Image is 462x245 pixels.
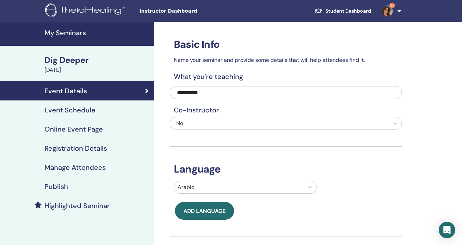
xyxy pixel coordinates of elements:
[44,125,103,133] h4: Online Event Page
[44,54,150,66] div: Dig Deeper
[44,66,150,74] div: [DATE]
[44,163,106,172] h4: Manage Attendees
[175,202,234,220] button: Add language
[40,54,154,74] a: Dig Deeper[DATE]
[439,222,455,238] div: Open Intercom Messenger
[170,56,402,64] p: Name your seminar and provide some details that will help attendees find it.
[44,29,150,37] h4: My Seminars
[382,5,393,16] img: default.jpg
[44,106,95,114] h4: Event Schedule
[170,38,402,51] h3: Basic Info
[139,8,242,15] span: Instructor Dashboard
[44,202,110,210] h4: Highlighted Seminar
[170,72,402,81] h4: What you`re teaching
[44,182,68,191] h4: Publish
[44,144,107,152] h4: Registration Details
[170,163,402,175] h3: Language
[45,3,127,19] img: logo.png
[176,120,183,127] span: No
[183,207,226,215] span: Add language
[170,106,402,114] h4: Co-Instructor
[389,3,395,8] span: 9+
[315,8,323,14] img: graduation-cap-white.svg
[44,87,87,95] h4: Event Details
[309,5,376,17] a: Student Dashboard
